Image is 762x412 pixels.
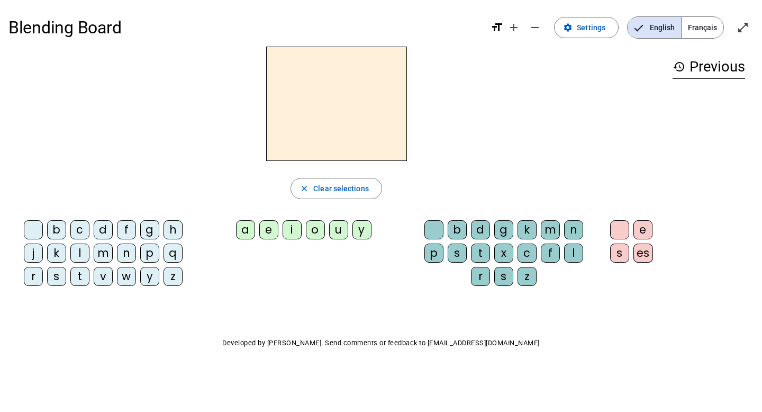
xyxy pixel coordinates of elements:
div: k [518,220,537,239]
div: g [140,220,159,239]
div: b [47,220,66,239]
div: a [236,220,255,239]
div: c [518,244,537,263]
div: l [70,244,89,263]
div: r [471,267,490,286]
div: i [283,220,302,239]
div: f [541,244,560,263]
div: t [471,244,490,263]
span: Français [682,17,723,38]
div: x [494,244,513,263]
div: j [24,244,43,263]
mat-icon: remove [529,21,541,34]
div: m [541,220,560,239]
div: c [70,220,89,239]
div: f [117,220,136,239]
div: m [94,244,113,263]
div: l [564,244,583,263]
mat-icon: close [300,184,309,193]
div: u [329,220,348,239]
mat-icon: history [673,60,685,73]
button: Increase font size [503,17,524,38]
h1: Blending Board [8,11,482,44]
div: s [47,267,66,286]
mat-icon: open_in_full [737,21,749,34]
button: Enter full screen [732,17,754,38]
h3: Previous [673,55,745,79]
button: Settings [554,17,619,38]
div: v [94,267,113,286]
div: e [259,220,278,239]
div: p [140,244,159,263]
div: b [448,220,467,239]
div: n [117,244,136,263]
div: s [494,267,513,286]
div: h [164,220,183,239]
div: d [94,220,113,239]
mat-icon: add [507,21,520,34]
span: Settings [577,21,605,34]
div: y [352,220,371,239]
div: o [306,220,325,239]
div: e [633,220,652,239]
button: Clear selections [291,178,382,199]
button: Decrease font size [524,17,546,38]
div: s [610,244,629,263]
div: q [164,244,183,263]
div: k [47,244,66,263]
div: s [448,244,467,263]
span: Clear selections [313,182,369,195]
div: d [471,220,490,239]
div: z [164,267,183,286]
p: Developed by [PERSON_NAME]. Send comments or feedback to [EMAIL_ADDRESS][DOMAIN_NAME] [8,337,754,350]
div: w [117,267,136,286]
span: English [628,17,681,38]
div: t [70,267,89,286]
div: es [633,244,653,263]
mat-icon: settings [563,23,573,32]
div: r [24,267,43,286]
div: p [424,244,443,263]
div: y [140,267,159,286]
div: g [494,220,513,239]
mat-button-toggle-group: Language selection [627,16,724,39]
mat-icon: format_size [491,21,503,34]
div: n [564,220,583,239]
div: z [518,267,537,286]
